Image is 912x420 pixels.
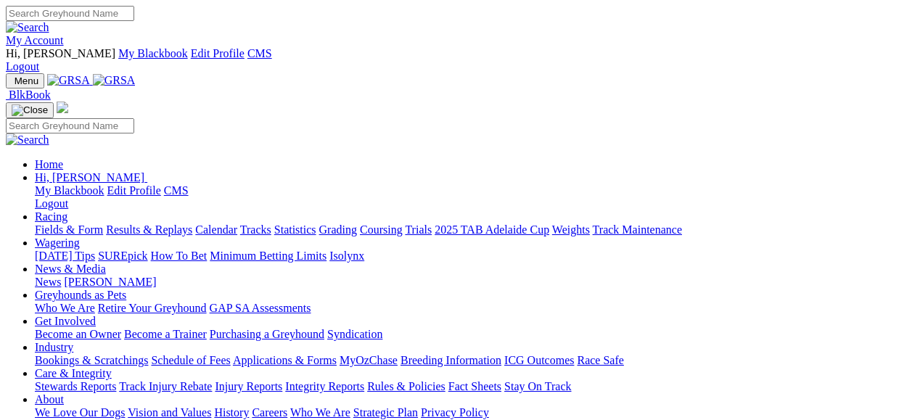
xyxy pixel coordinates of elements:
button: Toggle navigation [6,102,54,118]
a: Track Maintenance [593,223,682,236]
span: Hi, [PERSON_NAME] [6,47,115,59]
a: My Blackbook [35,184,104,197]
a: Fields & Form [35,223,103,236]
a: Isolynx [329,250,364,262]
a: Hi, [PERSON_NAME] [35,171,147,184]
a: Grading [319,223,357,236]
a: Edit Profile [107,184,161,197]
a: Home [35,158,63,170]
a: Get Involved [35,315,96,327]
div: News & Media [35,276,906,289]
a: Retire Your Greyhound [98,302,207,314]
div: Get Involved [35,328,906,341]
div: Wagering [35,250,906,263]
a: [PERSON_NAME] [64,276,156,288]
input: Search [6,118,134,133]
button: Toggle navigation [6,73,44,88]
a: Applications & Forms [233,354,337,366]
a: Wagering [35,236,80,249]
a: Racing [35,210,67,223]
span: Menu [15,75,38,86]
span: BlkBook [9,88,51,101]
a: How To Bet [151,250,208,262]
a: Fact Sheets [448,380,501,392]
a: GAP SA Assessments [210,302,311,314]
a: Statistics [274,223,316,236]
a: Bookings & Scratchings [35,354,148,366]
div: About [35,406,906,419]
a: Weights [552,223,590,236]
input: Search [6,6,134,21]
a: History [214,406,249,419]
span: Hi, [PERSON_NAME] [35,171,144,184]
a: Results & Replays [106,223,192,236]
a: ICG Outcomes [504,354,574,366]
a: Calendar [195,223,237,236]
div: Industry [35,354,906,367]
div: Racing [35,223,906,236]
img: Search [6,21,49,34]
a: MyOzChase [340,354,398,366]
a: Purchasing a Greyhound [210,328,324,340]
a: Stewards Reports [35,380,116,392]
a: Care & Integrity [35,367,112,379]
a: Edit Profile [191,47,245,59]
a: Syndication [327,328,382,340]
a: Coursing [360,223,403,236]
a: My Blackbook [118,47,188,59]
a: Privacy Policy [421,406,489,419]
a: Logout [35,197,68,210]
a: Who We Are [290,406,350,419]
img: Close [12,104,48,116]
a: Race Safe [577,354,623,366]
a: We Love Our Dogs [35,406,125,419]
img: GRSA [47,74,90,87]
a: SUREpick [98,250,147,262]
img: logo-grsa-white.png [57,102,68,113]
div: Care & Integrity [35,380,906,393]
a: About [35,393,64,405]
a: Vision and Values [128,406,211,419]
img: GRSA [93,74,136,87]
a: Greyhounds as Pets [35,289,126,301]
a: News [35,276,61,288]
div: Greyhounds as Pets [35,302,906,315]
div: Hi, [PERSON_NAME] [35,184,906,210]
a: [DATE] Tips [35,250,95,262]
a: Tracks [240,223,271,236]
a: Integrity Reports [285,380,364,392]
a: News & Media [35,263,106,275]
a: Become a Trainer [124,328,207,340]
a: My Account [6,34,64,46]
a: Breeding Information [400,354,501,366]
img: Search [6,133,49,147]
a: Strategic Plan [353,406,418,419]
a: Who We Are [35,302,95,314]
a: Industry [35,341,73,353]
a: Trials [405,223,432,236]
a: 2025 TAB Adelaide Cup [435,223,549,236]
div: My Account [6,47,906,73]
a: Stay On Track [504,380,571,392]
a: Logout [6,60,39,73]
a: CMS [247,47,272,59]
a: CMS [164,184,189,197]
a: Schedule of Fees [151,354,230,366]
a: Track Injury Rebate [119,380,212,392]
a: Injury Reports [215,380,282,392]
a: Rules & Policies [367,380,445,392]
a: Become an Owner [35,328,121,340]
a: BlkBook [6,88,51,101]
a: Minimum Betting Limits [210,250,326,262]
a: Careers [252,406,287,419]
